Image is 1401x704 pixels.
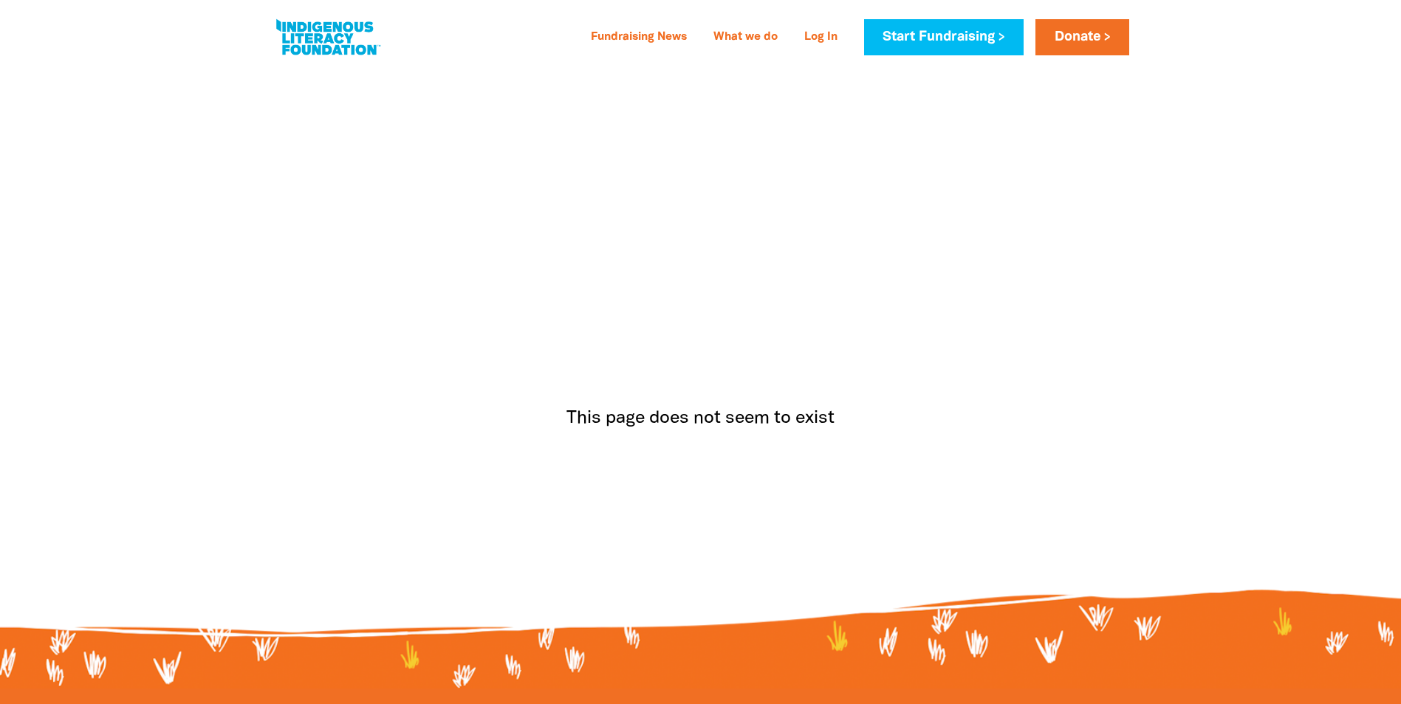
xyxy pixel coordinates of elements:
a: Start Fundraising [864,19,1024,55]
a: Donate [1035,19,1128,55]
a: Log In [795,26,846,49]
p: This page does not seem to exist [447,405,955,432]
a: What we do [705,26,787,49]
a: Fundraising News [582,26,696,49]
